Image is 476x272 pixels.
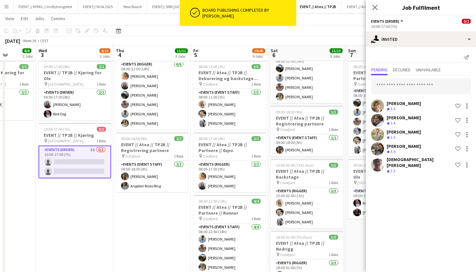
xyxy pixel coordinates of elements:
span: Pending [371,67,388,72]
span: 1 Role [329,252,338,257]
span: 1 Role [251,82,261,87]
div: [DEMOGRAPHIC_DATA][PERSON_NAME] [387,157,453,168]
span: 2/2 [252,136,261,141]
app-card-role: Events (Rigger)3/315:00-02:00 (11h)[PERSON_NAME][PERSON_NAME][PERSON_NAME] [271,187,343,228]
span: 39/45 [252,48,265,53]
span: 3 [38,51,47,59]
app-card-role: Events (Event Staff)4/408:00-22:00 (14h)[PERSON_NAME][PERSON_NAME][PERSON_NAME][PERSON_NAME] [271,53,343,103]
span: 08:00-11:00 (3h) [198,64,225,69]
span: 8/10 [99,48,110,53]
div: [PERSON_NAME] [387,143,421,149]
span: 10:00-17:00 (7h) [44,127,70,132]
button: New Board [118,0,147,13]
span: 11/11 [175,48,188,53]
app-job-card: 09:00-15:00 (6h)2/2EVENT // TP2B // Kjøring for Ole [GEOGRAPHIC_DATA]1 RoleEvents (Driver)2/209:0... [348,159,421,219]
div: 2 Jobs [23,54,33,59]
span: 0/2 [462,19,471,24]
span: Thu [116,48,124,53]
span: Oslofjord [280,180,295,185]
span: 6 [270,51,278,59]
span: 1/1 [329,110,338,114]
span: [GEOGRAPHIC_DATA] [357,180,393,185]
app-job-card: 15:00-02:00 (11h) (Sun)3/3EVENT // Atea // TP2B // Backstage Oslofjord1 RoleEvents (Rigger)3/315:... [271,159,343,228]
span: 3.4 [391,121,395,125]
span: 5 [192,51,198,59]
app-job-card: 08:00-22:00 (14h)4/4EVENT // Atea // TP2B // Partnere // Runner Oslofjord1 RoleEvents (Event Staf... [271,24,343,103]
span: 1 Role [96,82,106,87]
app-card-role: Events (Driver)5I0/210:00-17:00 (7h) [39,146,111,178]
span: 08:00-17:00 (9h) [198,136,225,141]
div: Board publishing completed by [PERSON_NAME]. [202,7,294,19]
span: 1 Role [251,216,261,221]
div: CEST [40,38,49,43]
h3: EVENT // Atea // TP2B // Registrering partnere [116,142,188,153]
div: [PERSON_NAME] [387,101,421,106]
h3: EVENT // Atea // TP2B // Partnere // Expo [193,142,266,153]
span: [GEOGRAPHIC_DATA] [48,82,84,87]
h3: EVENT // Atea // TP2B // Nedrigg [271,240,343,252]
app-job-card: 09:00-17:00 (8h)2/2EVENT // TP2B // Kjøring for Ole [GEOGRAPHIC_DATA]1 RoleEvents (Driver)2/209:0... [39,60,111,120]
button: EVENT// NOA 2025 [78,0,118,13]
span: 09:00-15:00 (6h) [353,163,380,168]
span: Oslofjord [357,82,372,87]
span: 1 Role [251,154,261,159]
app-card-role: Events (Event Staff)2/209:00-18:00 (9h)[PERSON_NAME]Angelen Riseo Ring [116,161,188,192]
span: Week 36 [21,38,38,43]
button: EVENT// SIRK [GEOGRAPHIC_DATA] [147,0,215,13]
span: 1 Role [96,138,106,143]
span: 1 Role [19,82,28,87]
div: Invited [366,31,476,47]
span: 3.5 [391,106,395,111]
div: 5 Jobs [330,54,342,59]
span: 8/8 [22,48,31,53]
app-card-role: Events (Event Staff)6/608:00-16:00 (8h)[PERSON_NAME][PERSON_NAME][PERSON_NAME][PERSON_NAME][PERSO... [348,87,421,156]
div: [PERSON_NAME] [387,129,421,135]
a: Comms [48,14,68,23]
div: 08:00-22:00 (14h)6/6EVENT // Atea // TP2B // Partnere // Opprigg Oslofjord1 RoleEvents (Rigger)6/... [116,34,188,130]
h3: Job Fulfilment [366,3,476,12]
app-job-card: 10:00-17:00 (7h)0/2EVENT // TP2B // Kjøring [GEOGRAPHIC_DATA]1 RoleEvents (Driver)5I0/210:00-17:0... [39,123,111,178]
button: EVENT // KPMG // Innflytningsfest [13,0,78,13]
span: Oslofjord [280,252,295,257]
span: 7 [347,51,356,59]
span: Jobs [35,16,44,21]
span: 3.9 [391,149,395,154]
span: [GEOGRAPHIC_DATA] [48,138,84,143]
h3: EVENT // Atea // TP2B // Partnere // Runner [193,204,266,216]
span: Events (Driver) [371,19,399,24]
div: [DATE] [5,38,20,44]
app-job-card: 09:00-18:00 (9h)2/2EVENT // Atea // TP2B // Registrering partnere Oslofjord1 RoleEvents (Event St... [116,132,188,192]
div: 08:00-11:00 (3h)3/3EVENT // Atea // TP2B // Dekorering og backstage oppsett Oslofjord1 RoleEvents... [193,60,266,130]
h3: EVENT // TP2B // Kjøring for Ole [348,168,421,180]
span: Sun [348,48,356,53]
span: 09:00-17:00 (8h) [44,64,70,69]
span: Oslofjord [280,127,295,132]
h3: EVENT // Atea // TP2B // Backstage [271,168,343,180]
span: 09:00-18:00 (9h) [121,136,147,141]
div: [PERSON_NAME] [387,115,421,121]
span: Edit [21,16,28,21]
app-card-role: Events (Driver)2/209:00-15:00 (6h)Birk Eeg[PERSON_NAME] [348,187,421,219]
span: 3/3 [329,163,338,168]
div: 9 Jobs [253,54,265,59]
app-job-card: 08:00-16:00 (8h)6/6EVENT // Atea // TP2B // Partnere // Nedrigg Oslofjord1 RoleEvents (Event Staf... [348,60,421,156]
app-job-card: 08:00-17:00 (9h)2/2EVENT // Atea // TP2B // Partnere // Expo Oslofjord1 RoleEvents (Rigger)2/208:... [193,132,266,192]
h3: EVENT // TP2B // Kjøring for Ole [39,70,111,81]
span: 1 Role [329,180,338,185]
span: 0/2 [97,127,106,132]
h3: EVENT // Atea // TP2B // Registrering partnere [271,115,343,127]
app-job-card: 09:00-18:00 (9h)1/1EVENT // Atea // TP2B // Registrering partnere Oslofjord1 RoleEvents (Event St... [271,106,343,156]
a: Jobs [32,14,47,23]
span: 4/4 [252,199,261,204]
span: Oslofjord [203,216,218,221]
span: 3/3 [252,64,261,69]
span: Unavailable [416,67,441,72]
div: 3 Jobs [100,54,110,59]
